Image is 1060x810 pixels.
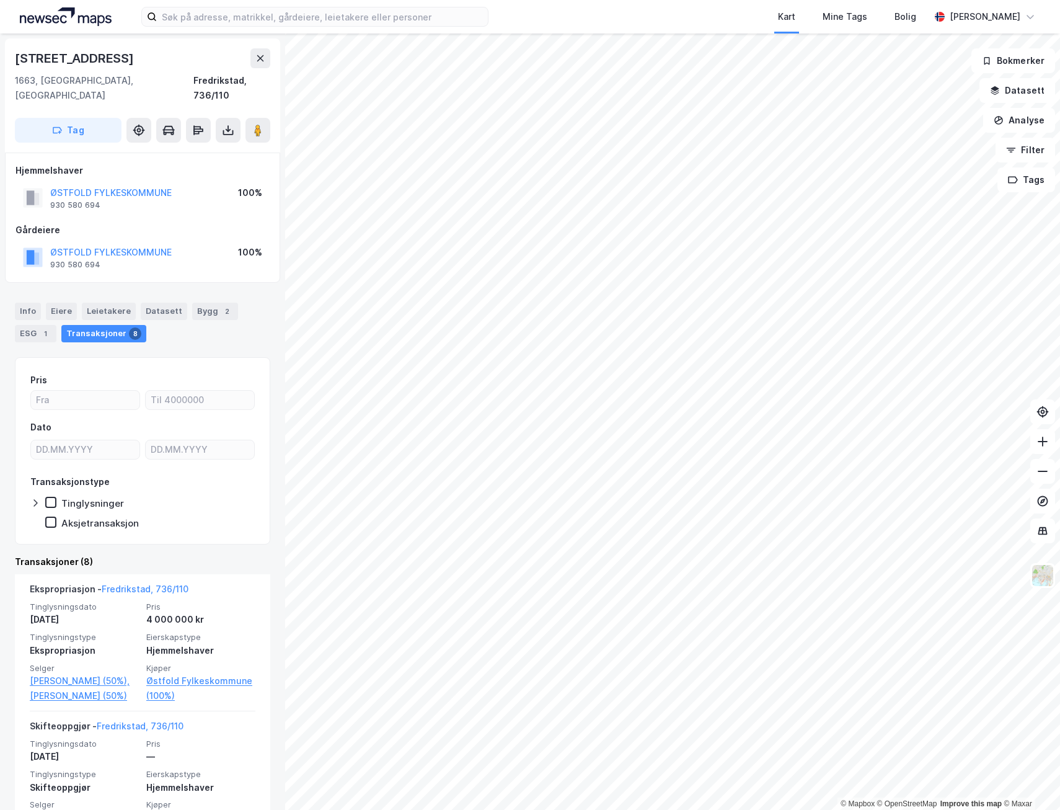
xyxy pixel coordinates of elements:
[31,391,139,409] input: Fra
[61,497,124,509] div: Tinglysninger
[30,780,139,795] div: Skifteoppgjør
[146,632,255,643] span: Eierskapstype
[15,325,56,342] div: ESG
[30,719,183,739] div: Skifteoppgjør -
[146,391,254,409] input: Til 4000000
[30,582,188,602] div: Ekspropriasjon -
[997,167,1055,192] button: Tags
[15,48,136,68] div: [STREET_ADDRESS]
[983,108,1055,133] button: Analyse
[30,373,47,388] div: Pris
[97,721,183,731] a: Fredrikstad, 736/110
[950,9,1020,24] div: [PERSON_NAME]
[146,602,255,612] span: Pris
[20,7,112,26] img: logo.a4113a55bc3d86da70a041830d287a7e.svg
[146,780,255,795] div: Hjemmelshaver
[102,584,188,594] a: Fredrikstad, 736/110
[61,517,139,529] div: Aksjetransaksjon
[238,185,262,200] div: 100%
[877,799,937,808] a: OpenStreetMap
[30,602,139,612] span: Tinglysningsdato
[15,73,193,103] div: 1663, [GEOGRAPHIC_DATA], [GEOGRAPHIC_DATA]
[30,799,139,810] span: Selger
[146,643,255,658] div: Hjemmelshaver
[146,674,255,703] a: Østfold Fylkeskommune (100%)
[146,769,255,780] span: Eierskapstype
[50,200,100,210] div: 930 580 694
[61,325,146,342] div: Transaksjoner
[30,612,139,627] div: [DATE]
[996,138,1055,162] button: Filter
[39,327,51,340] div: 1
[192,303,238,320] div: Bygg
[971,48,1055,73] button: Bokmerker
[129,327,141,340] div: 8
[146,749,255,764] div: —
[998,750,1060,810] iframe: Chat Widget
[778,9,795,24] div: Kart
[30,769,139,780] span: Tinglysningstype
[141,303,187,320] div: Datasett
[30,663,139,674] span: Selger
[30,420,51,435] div: Dato
[146,739,255,749] span: Pris
[157,7,488,26] input: Søk på adresse, matrikkel, gårdeiere, leietakere eller personer
[238,245,262,260] div: 100%
[30,632,139,643] span: Tinglysningstype
[30,739,139,749] span: Tinglysningsdato
[146,799,255,810] span: Kjøper
[15,223,270,238] div: Gårdeiere
[30,674,139,688] a: [PERSON_NAME] (50%),
[31,440,139,459] input: DD.MM.YYYY
[146,612,255,627] div: 4 000 000 kr
[30,474,110,489] div: Transaksjonstype
[50,260,100,270] div: 930 580 694
[841,799,875,808] a: Mapbox
[15,118,121,143] button: Tag
[30,688,139,703] a: [PERSON_NAME] (50%)
[15,163,270,178] div: Hjemmelshaver
[894,9,916,24] div: Bolig
[221,305,233,318] div: 2
[940,799,1002,808] a: Improve this map
[30,749,139,764] div: [DATE]
[1031,564,1054,587] img: Z
[82,303,136,320] div: Leietakere
[15,303,41,320] div: Info
[146,440,254,459] input: DD.MM.YYYY
[979,78,1055,103] button: Datasett
[46,303,77,320] div: Eiere
[193,73,270,103] div: Fredrikstad, 736/110
[146,663,255,674] span: Kjøper
[823,9,867,24] div: Mine Tags
[15,554,270,569] div: Transaksjoner (8)
[30,643,139,658] div: Ekspropriasjon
